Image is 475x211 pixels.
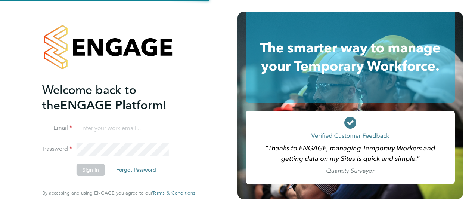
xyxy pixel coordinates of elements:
h2: ENGAGE Platform! [42,82,188,113]
input: Enter your work email... [77,122,169,135]
span: Welcome back to the [42,83,136,113]
button: Forgot Password [110,164,162,176]
span: Terms & Conditions [152,190,195,196]
button: Sign In [77,164,105,176]
label: Email [42,124,72,132]
span: By accessing and using ENGAGE you agree to our [42,190,195,196]
a: Terms & Conditions [152,190,195,196]
label: Password [42,145,72,153]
